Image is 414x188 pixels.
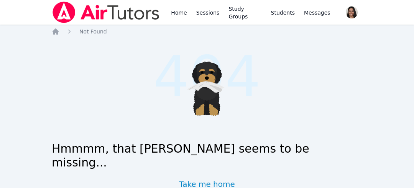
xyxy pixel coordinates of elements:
[153,35,261,119] span: 404
[52,2,160,23] img: Air Tutors
[52,142,362,170] h1: Hmmmm, that [PERSON_NAME] seems to be missing...
[52,28,362,35] nav: Breadcrumb
[79,28,107,35] a: Not Found
[304,9,330,17] span: Messages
